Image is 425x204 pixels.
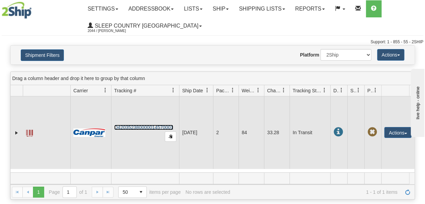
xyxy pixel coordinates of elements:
[114,125,173,130] a: D420352380000014570001
[409,67,424,137] iframe: chat widget
[165,131,176,142] button: Copy to clipboard
[118,186,147,198] span: Page sizes drop down
[234,0,290,17] a: Shipping lists
[377,49,404,61] button: Actions
[179,0,207,17] a: Lists
[123,189,131,195] span: 50
[167,84,179,96] a: Tracking # filter column settings
[73,87,88,94] span: Carrier
[227,84,238,96] a: Packages filter column settings
[367,127,377,137] span: Pickup Not Assigned
[114,87,136,94] span: Tracking #
[208,0,234,17] a: Ship
[33,187,44,198] span: Page 1
[93,23,198,29] span: Sleep Country [GEOGRAPHIC_DATA]
[267,87,281,94] span: Charge
[367,87,373,94] span: Pickup Status
[83,17,207,34] a: Sleep Country [GEOGRAPHIC_DATA] 2044 / [PERSON_NAME]
[319,84,330,96] a: Tracking Status filter column settings
[336,84,347,96] a: Delivery Status filter column settings
[290,0,330,17] a: Reports
[26,127,33,138] a: Label
[83,0,123,17] a: Settings
[11,72,414,85] div: grid grouping header
[252,84,264,96] a: Weight filter column settings
[182,87,203,94] span: Ship Date
[278,84,289,96] a: Charge filter column settings
[370,84,381,96] a: Pickup Status filter column settings
[216,87,230,94] span: Packages
[88,28,139,34] span: 2044 / [PERSON_NAME]
[293,87,322,94] span: Tracking Status
[402,187,413,198] a: Refresh
[179,96,213,169] td: [DATE]
[235,189,397,195] span: 1 - 1 of 1 items
[5,6,63,11] div: live help - online
[384,127,411,138] button: Actions
[238,96,264,169] td: 84
[333,87,339,94] span: Delivery Status
[100,84,111,96] a: Carrier filter column settings
[2,2,32,19] img: logo2044.jpg
[333,127,343,137] span: In Transit
[49,186,87,198] span: Page of 1
[353,84,364,96] a: Shipment Issues filter column settings
[123,0,179,17] a: Addressbook
[63,187,76,198] input: Page 1
[73,128,105,137] img: 14 - Canpar
[2,39,423,45] div: Support: 1 - 855 - 55 - 2SHIP
[136,187,146,198] span: select
[213,96,238,169] td: 2
[264,96,289,169] td: 33.28
[201,84,213,96] a: Ship Date filter column settings
[350,87,356,94] span: Shipment Issues
[242,87,256,94] span: Weight
[289,96,330,169] td: In Transit
[300,51,319,58] label: Platform
[185,189,230,195] div: No rows are selected
[118,186,181,198] span: items per page
[13,129,20,136] a: Expand
[21,49,64,61] button: Shipment Filters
